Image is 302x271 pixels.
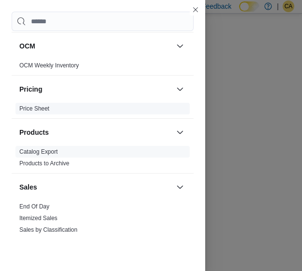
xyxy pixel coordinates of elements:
[174,127,186,138] button: Products
[19,182,37,192] h3: Sales
[19,62,79,69] span: OCM Weekly Inventory
[19,214,58,222] span: Itemized Sales
[12,146,194,173] div: Products
[19,105,49,112] a: Price Sheet
[19,159,69,167] span: Products to Archive
[19,128,49,137] h3: Products
[174,83,186,95] button: Pricing
[174,40,186,52] button: OCM
[19,62,79,69] a: OCM Weekly Inventory
[190,4,201,16] button: Close this dialog
[19,84,42,94] h3: Pricing
[19,84,172,94] button: Pricing
[174,181,186,193] button: Sales
[12,60,194,75] div: OCM
[19,182,172,192] button: Sales
[19,41,35,51] h3: OCM
[19,226,77,233] a: Sales by Classification
[19,160,69,167] a: Products to Archive
[19,41,172,51] button: OCM
[19,215,58,222] a: Itemized Sales
[12,103,194,118] div: Pricing
[19,203,49,210] span: End Of Day
[19,148,58,155] a: Catalog Export
[19,203,49,210] a: End Of Day
[19,128,172,137] button: Products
